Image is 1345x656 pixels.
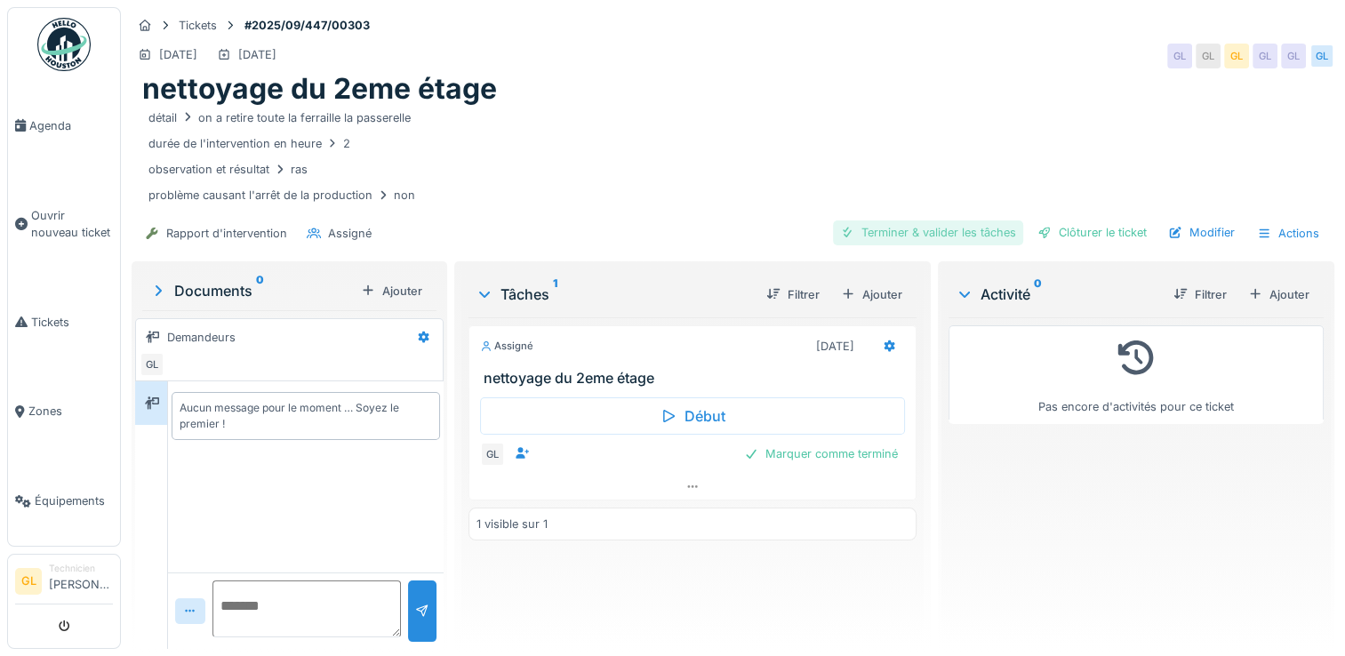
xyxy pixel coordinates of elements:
div: GL [1224,44,1249,68]
a: Zones [8,367,120,457]
div: durée de l'intervention en heure 2 [148,135,350,152]
div: Rapport d'intervention [166,225,287,242]
a: Agenda [8,81,120,171]
div: Assigné [480,339,533,354]
img: Badge_color-CXgf-gQk.svg [37,18,91,71]
a: GL Technicien[PERSON_NAME] [15,562,113,604]
li: [PERSON_NAME] [49,562,113,600]
div: Filtrer [759,283,827,307]
h3: nettoyage du 2eme étage [484,370,909,387]
div: Ajouter [354,279,429,303]
div: observation et résultat ras [148,161,308,178]
sup: 1 [553,284,557,305]
div: GL [1309,44,1334,68]
span: Ouvrir nouveau ticket [31,207,113,241]
div: Clôturer le ticket [1030,220,1154,244]
span: Agenda [29,117,113,134]
div: [DATE] [159,46,197,63]
div: Filtrer [1166,283,1234,307]
div: détail on a retire toute la ferraille la passerelle [148,109,411,126]
div: Demandeurs [167,329,236,346]
div: 1 visible sur 1 [476,516,548,532]
a: Ouvrir nouveau ticket [8,171,120,277]
div: Activité [956,284,1159,305]
div: Assigné [328,225,372,242]
strong: #2025/09/447/00303 [237,17,377,34]
div: Actions [1249,220,1327,246]
div: GL [1281,44,1306,68]
div: GL [1253,44,1277,68]
div: Marquer comme terminé [737,442,905,466]
div: Ajouter [1241,283,1317,307]
span: Zones [28,403,113,420]
div: Début [480,397,905,435]
div: Technicien [49,562,113,575]
div: Ajouter [834,283,909,307]
div: GL [1196,44,1221,68]
h1: nettoyage du 2eme étage [142,72,497,106]
span: Équipements [35,492,113,509]
a: Équipements [8,456,120,546]
sup: 0 [1034,284,1042,305]
div: Tickets [179,17,217,34]
div: problème causant l'arrêt de la production non [148,187,415,204]
div: GL [480,442,505,467]
div: Aucun message pour le moment … Soyez le premier ! [180,400,432,432]
div: GL [1167,44,1192,68]
div: Modifier [1161,220,1242,244]
div: GL [140,352,164,377]
div: Tâches [476,284,752,305]
div: [DATE] [238,46,276,63]
div: Documents [149,280,354,301]
div: [DATE] [816,338,854,355]
a: Tickets [8,277,120,367]
div: Terminer & valider les tâches [833,220,1023,244]
li: GL [15,568,42,595]
span: Tickets [31,314,113,331]
div: Pas encore d'activités pour ce ticket [960,333,1312,416]
sup: 0 [256,280,264,301]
